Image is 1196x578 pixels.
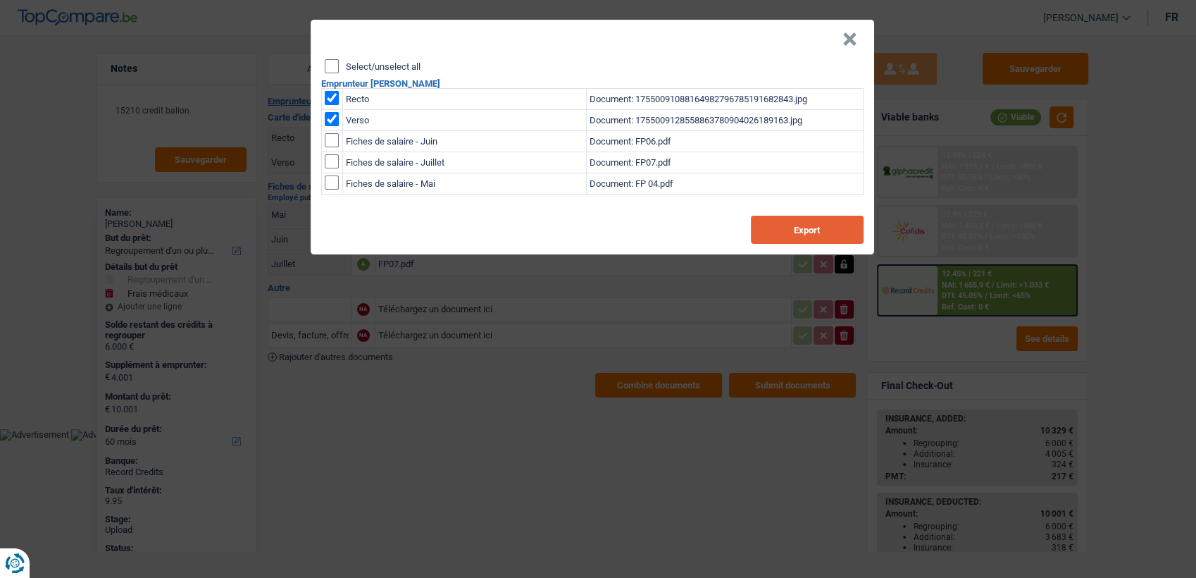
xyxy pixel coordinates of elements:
[586,89,863,110] td: Document: 17550091088164982796785191682843.jpg
[586,173,863,195] td: Document: FP 04.pdf
[586,110,863,131] td: Document: 1755009128558863780904026189163.jpg
[346,62,421,71] label: Select/unselect all
[342,110,586,131] td: Verso
[342,152,586,173] td: Fiches de salaire - Juillet
[342,89,586,110] td: Recto
[342,131,586,152] td: Fiches de salaire - Juin
[751,216,864,244] button: Export
[342,173,586,195] td: Fiches de salaire - Mai
[586,152,863,173] td: Document: FP07.pdf
[842,32,857,47] button: Close
[321,79,864,88] h2: Emprunteur [PERSON_NAME]
[586,131,863,152] td: Document: FP06.pdf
